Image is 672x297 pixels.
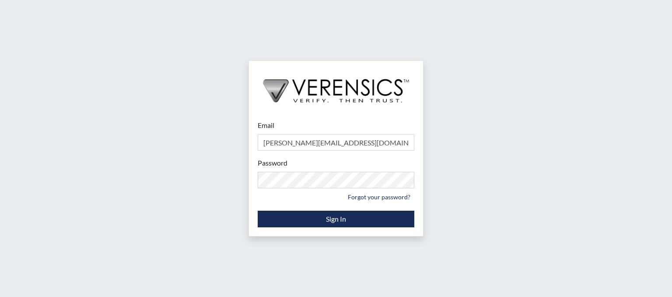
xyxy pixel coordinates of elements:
label: Email [258,120,274,131]
label: Password [258,158,287,168]
img: logo-wide-black.2aad4157.png [249,61,423,112]
input: Email [258,134,414,151]
button: Sign In [258,211,414,227]
a: Forgot your password? [344,190,414,204]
